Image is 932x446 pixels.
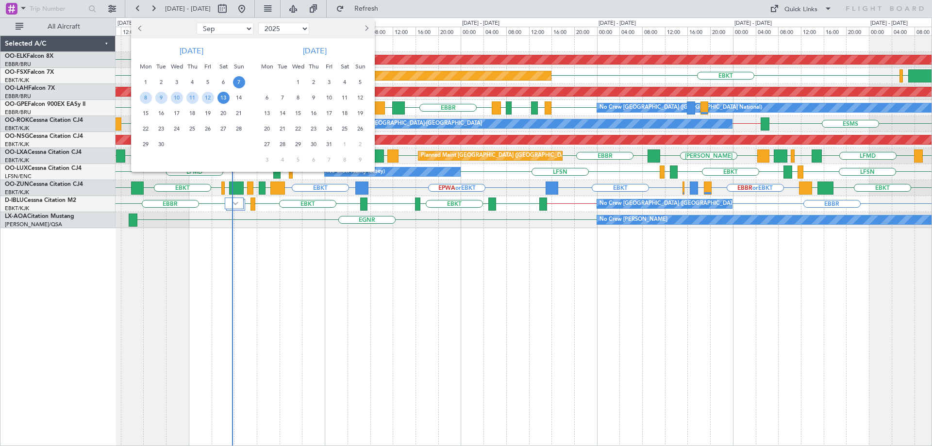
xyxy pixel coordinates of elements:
[261,123,273,135] span: 20
[361,21,371,36] button: Next month
[308,76,320,88] span: 2
[169,121,184,136] div: 24-9-2025
[259,152,275,167] div: 3-11-2025
[216,105,231,121] div: 20-9-2025
[308,92,320,104] span: 9
[155,123,167,135] span: 23
[184,59,200,74] div: Thu
[323,92,335,104] span: 10
[354,107,366,119] span: 19
[197,23,253,34] select: Select month
[171,123,183,135] span: 24
[290,59,306,74] div: Wed
[323,138,335,150] span: 31
[354,76,366,88] span: 5
[202,123,214,135] span: 26
[277,123,289,135] span: 21
[352,121,368,136] div: 26-10-2025
[308,123,320,135] span: 23
[258,23,309,34] select: Select year
[171,107,183,119] span: 17
[323,154,335,166] span: 7
[200,59,216,74] div: Fri
[290,74,306,90] div: 1-10-2025
[352,136,368,152] div: 2-11-2025
[155,107,167,119] span: 16
[308,138,320,150] span: 30
[339,107,351,119] span: 18
[337,59,352,74] div: Sat
[202,92,214,104] span: 12
[202,107,214,119] span: 19
[323,123,335,135] span: 24
[186,92,199,104] span: 11
[231,74,247,90] div: 7-9-2025
[292,76,304,88] span: 1
[306,90,321,105] div: 9-10-2025
[169,90,184,105] div: 10-9-2025
[216,121,231,136] div: 27-9-2025
[323,76,335,88] span: 3
[308,107,320,119] span: 16
[261,107,273,119] span: 13
[233,92,245,104] span: 14
[337,136,352,152] div: 1-11-2025
[138,59,153,74] div: Mon
[259,136,275,152] div: 27-10-2025
[200,90,216,105] div: 12-9-2025
[321,152,337,167] div: 7-11-2025
[261,138,273,150] span: 27
[306,74,321,90] div: 2-10-2025
[337,152,352,167] div: 8-11-2025
[200,74,216,90] div: 5-9-2025
[200,121,216,136] div: 26-9-2025
[292,123,304,135] span: 22
[306,136,321,152] div: 30-10-2025
[231,121,247,136] div: 28-9-2025
[217,92,230,104] span: 13
[138,121,153,136] div: 22-9-2025
[337,121,352,136] div: 25-10-2025
[233,123,245,135] span: 28
[306,105,321,121] div: 16-10-2025
[321,121,337,136] div: 24-10-2025
[275,152,290,167] div: 4-11-2025
[155,138,167,150] span: 30
[169,105,184,121] div: 17-9-2025
[153,105,169,121] div: 16-9-2025
[352,105,368,121] div: 19-10-2025
[138,105,153,121] div: 15-9-2025
[169,74,184,90] div: 3-9-2025
[339,92,351,104] span: 11
[153,136,169,152] div: 30-9-2025
[184,74,200,90] div: 4-9-2025
[321,90,337,105] div: 10-10-2025
[290,136,306,152] div: 29-10-2025
[233,76,245,88] span: 7
[275,105,290,121] div: 14-10-2025
[352,59,368,74] div: Sun
[306,59,321,74] div: Thu
[259,90,275,105] div: 6-10-2025
[259,105,275,121] div: 13-10-2025
[217,123,230,135] span: 27
[277,92,289,104] span: 7
[292,92,304,104] span: 8
[155,76,167,88] span: 2
[184,90,200,105] div: 11-9-2025
[140,123,152,135] span: 22
[153,90,169,105] div: 9-9-2025
[323,107,335,119] span: 17
[202,76,214,88] span: 5
[321,105,337,121] div: 17-10-2025
[308,154,320,166] span: 6
[261,154,273,166] span: 3
[321,136,337,152] div: 31-10-2025
[138,136,153,152] div: 29-9-2025
[217,107,230,119] span: 20
[216,90,231,105] div: 13-9-2025
[339,123,351,135] span: 25
[216,74,231,90] div: 6-9-2025
[140,92,152,104] span: 8
[155,92,167,104] span: 9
